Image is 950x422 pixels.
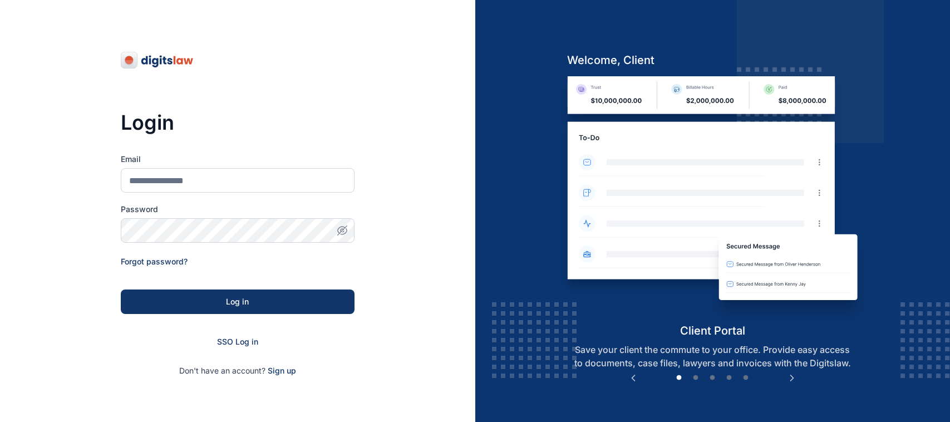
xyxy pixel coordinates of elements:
[121,289,355,314] button: Log in
[121,111,355,134] h3: Login
[121,204,355,215] label: Password
[121,154,355,165] label: Email
[786,372,798,384] button: Next
[268,366,296,375] a: Sign up
[558,76,867,323] img: client-portal
[558,343,867,370] p: Save your client the commute to your office. Provide easy access to documents, case files, lawyer...
[121,257,188,266] a: Forgot password?
[268,365,296,376] span: Sign up
[558,52,867,68] h5: welcome, client
[121,51,194,69] img: digitslaw-logo
[628,372,639,384] button: Previous
[558,323,867,338] h5: client portal
[740,372,751,384] button: 5
[673,372,685,384] button: 1
[217,337,258,346] a: SSO Log in
[723,372,735,384] button: 4
[690,372,701,384] button: 2
[707,372,718,384] button: 3
[139,296,337,307] div: Log in
[121,365,355,376] p: Don't have an account?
